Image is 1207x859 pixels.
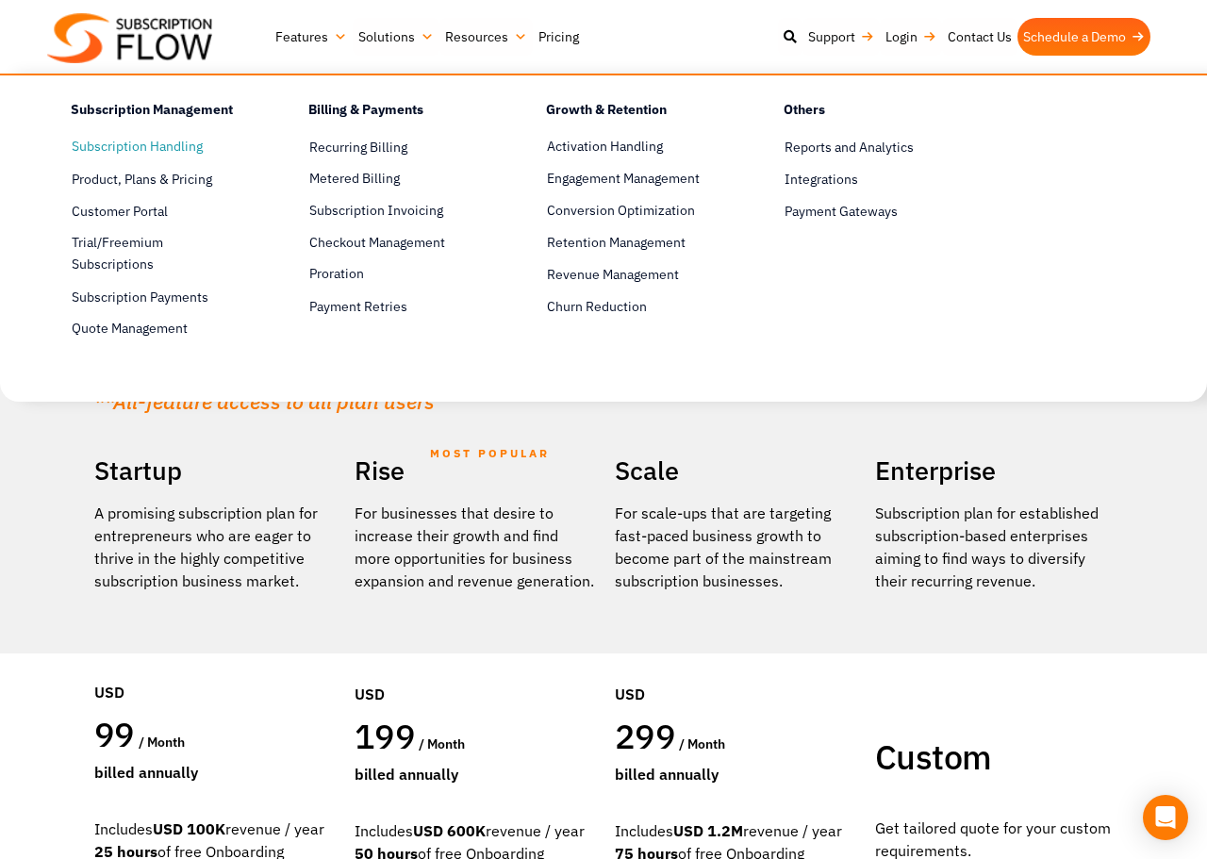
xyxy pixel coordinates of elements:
span: Churn Reduction [547,297,647,317]
strong: USD 600K [413,821,486,840]
a: Payment Gateways [785,200,955,223]
a: Activation Handling [547,136,718,158]
span: Subscription Payments [72,288,208,307]
a: Subscription Handling [72,136,242,158]
h4: Subscription Management [71,99,242,126]
a: Features [270,18,353,56]
span: Checkout Management [309,233,445,253]
p: A promising subscription plan for entrepreneurs who are eager to thrive in the highly competitive... [94,502,336,592]
span: Reports and Analytics [785,138,914,157]
a: Product, Plans & Pricing [72,168,242,190]
em: **All-feature access to all plan users [94,388,435,415]
a: Subscription Payments [72,286,242,308]
a: Engagement Management [547,168,718,190]
a: Support [802,18,880,56]
a: Metered Billing [309,168,480,190]
div: For businesses that desire to increase their growth and find more opportunities for business expa... [355,502,596,592]
span: Integrations [785,170,858,190]
a: Schedule a Demo [1017,18,1150,56]
p: Subscription plan for established subscription-based enterprises aiming to find ways to diversify... [875,502,1116,592]
a: Checkout Management [309,232,480,255]
a: Revenue Management [547,263,718,286]
span: Custom [875,735,991,779]
a: Customer Portal [72,200,242,223]
div: USD [615,626,856,715]
a: Trial/Freemium Subscriptions [72,232,242,277]
span: Payment Gateways [785,202,898,222]
span: 99 [94,712,135,756]
a: Subscription Invoicing [309,200,480,223]
a: Proration [309,263,480,286]
a: Integrations [785,168,955,190]
h4: Others [784,99,955,126]
span: 299 [615,714,675,758]
strong: USD 100K [153,819,225,838]
div: For scale-ups that are targeting fast-paced business growth to become part of the mainstream subs... [615,502,856,592]
span: / month [419,735,465,752]
a: Churn Reduction [547,295,718,318]
img: Subscriptionflow [47,13,212,63]
h4: Growth & Retention [546,99,718,126]
a: Conversion Optimization [547,200,718,223]
div: USD [94,624,336,713]
span: Payment Retries [309,297,407,317]
h4: Billing & Payments [308,99,480,126]
a: Solutions [353,18,439,56]
span: / month [139,734,185,751]
h2: Startup [94,449,336,492]
span: Customer Portal [72,202,168,222]
a: Login [880,18,942,56]
a: Recurring Billing [309,136,480,158]
a: Resources [439,18,533,56]
span: Retention Management [547,233,686,253]
div: Billed Annually [355,763,596,785]
span: Recurring Billing [309,138,407,157]
span: / month [679,735,725,752]
strong: USD 1.2M [673,821,743,840]
a: Pricing [533,18,585,56]
span: Revenue Management [547,265,679,285]
h2: Scale [615,449,856,492]
span: MOST POPULAR [430,432,550,475]
span: Product, Plans & Pricing [72,170,212,190]
div: Billed Annually [94,761,336,784]
h2: Rise [355,449,596,492]
a: Quote Management [72,318,242,340]
a: Contact Us [942,18,1017,56]
h2: Enterprise [875,449,1116,492]
div: Billed Annually [615,763,856,785]
div: Open Intercom Messenger [1143,795,1188,840]
a: Retention Management [547,232,718,255]
div: USD [355,626,596,715]
a: Reports and Analytics [785,136,955,158]
a: Payment Retries [309,295,480,318]
span: 199 [355,714,415,758]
